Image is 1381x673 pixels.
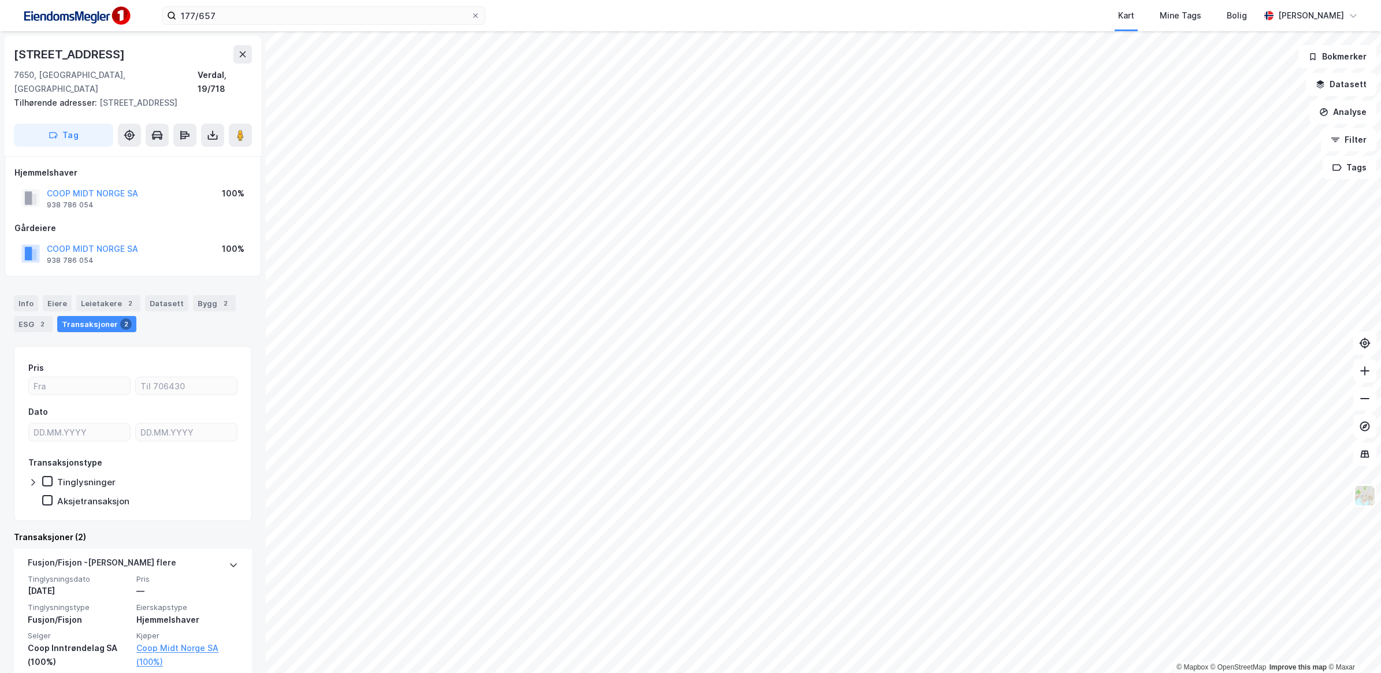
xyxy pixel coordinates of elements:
[14,221,251,235] div: Gårdeiere
[136,603,238,612] span: Eierskapstype
[47,200,94,210] div: 938 786 054
[28,603,129,612] span: Tinglysningstype
[136,584,238,598] div: —
[57,316,136,332] div: Transaksjoner
[14,98,99,107] span: Tilhørende adresser:
[222,242,244,256] div: 100%
[136,377,237,395] input: Til 706430
[28,456,102,470] div: Transaksjonstype
[28,361,44,375] div: Pris
[28,556,176,574] div: Fusjon/Fisjon - [PERSON_NAME] flere
[1321,128,1376,151] button: Filter
[57,477,116,488] div: Tinglysninger
[193,295,236,311] div: Bygg
[1160,9,1201,23] div: Mine Tags
[28,574,129,584] span: Tinglysningsdato
[28,613,129,627] div: Fusjon/Fisjon
[28,405,48,419] div: Dato
[28,584,129,598] div: [DATE]
[43,295,72,311] div: Eiere
[136,574,238,584] span: Pris
[14,316,53,332] div: ESG
[14,124,113,147] button: Tag
[1211,663,1267,671] a: OpenStreetMap
[14,45,127,64] div: [STREET_ADDRESS]
[14,166,251,180] div: Hjemmelshaver
[1278,9,1344,23] div: [PERSON_NAME]
[1298,45,1376,68] button: Bokmerker
[136,631,238,641] span: Kjøper
[1176,663,1208,671] a: Mapbox
[1309,101,1376,124] button: Analyse
[120,318,132,330] div: 2
[29,377,130,395] input: Fra
[1323,618,1381,673] iframe: Chat Widget
[136,641,238,669] a: Coop Midt Norge SA (100%)
[18,3,134,29] img: F4PB6Px+NJ5v8B7XTbfpPpyloAAAAASUVORK5CYII=
[76,295,140,311] div: Leietakere
[28,641,129,669] div: Coop Inntrøndelag SA (100%)
[14,68,198,96] div: 7650, [GEOGRAPHIC_DATA], [GEOGRAPHIC_DATA]
[1118,9,1134,23] div: Kart
[28,631,129,641] span: Selger
[220,298,231,309] div: 2
[14,295,38,311] div: Info
[145,295,188,311] div: Datasett
[1323,156,1376,179] button: Tags
[1323,618,1381,673] div: Kontrollprogram for chat
[29,423,130,441] input: DD.MM.YYYY
[198,68,252,96] div: Verdal, 19/718
[14,96,243,110] div: [STREET_ADDRESS]
[47,256,94,265] div: 938 786 054
[1306,73,1376,96] button: Datasett
[1354,485,1376,507] img: Z
[222,187,244,200] div: 100%
[124,298,136,309] div: 2
[176,7,471,24] input: Søk på adresse, matrikkel, gårdeiere, leietakere eller personer
[136,613,238,627] div: Hjemmelshaver
[1269,663,1327,671] a: Improve this map
[57,496,129,507] div: Aksjetransaksjon
[14,530,252,544] div: Transaksjoner (2)
[36,318,48,330] div: 2
[1227,9,1247,23] div: Bolig
[136,423,237,441] input: DD.MM.YYYY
